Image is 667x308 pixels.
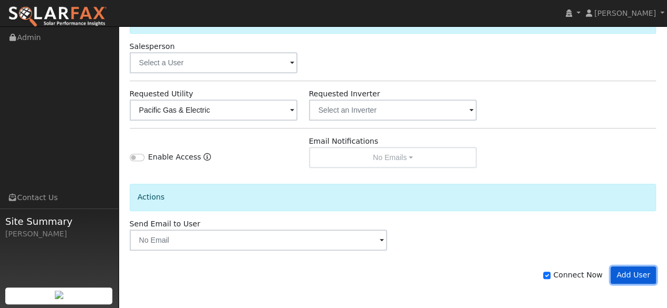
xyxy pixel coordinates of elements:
[5,214,113,228] span: Site Summary
[594,9,656,17] span: [PERSON_NAME]
[5,228,113,240] div: [PERSON_NAME]
[130,88,194,100] label: Requested Utility
[130,230,388,251] input: No Email
[8,6,107,28] img: SolarFax
[309,88,380,100] label: Requested Inverter
[130,218,200,230] label: Send Email to User
[130,52,298,73] input: Select a User
[148,152,201,163] label: Enable Access
[543,272,550,279] input: Connect Now
[543,270,602,281] label: Connect Now
[130,184,656,211] div: Actions
[309,100,477,121] input: Select an Inverter
[55,291,63,299] img: retrieve
[611,266,656,284] button: Add User
[204,152,211,168] a: Enable Access
[309,136,379,147] label: Email Notifications
[130,100,298,121] input: Select a Utility
[130,41,175,52] label: Salesperson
